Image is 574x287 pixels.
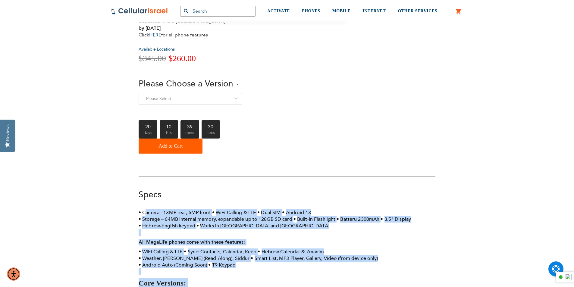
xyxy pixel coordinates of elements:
span: secs [202,129,220,139]
span: hrs [160,129,178,139]
b: 30 [202,120,220,129]
b: 39 [180,120,199,129]
li: WiFi Calling & LTE [139,248,183,255]
input: Search [180,6,256,17]
strong: Core Versions: [139,279,186,287]
button: Add to Cart [139,139,202,154]
li: Hebrew-English keypad [139,223,195,229]
li: Sync: Contacts, Calendar, Keep [184,248,256,255]
span: days [139,129,157,139]
span: ACTIVATE [267,9,290,13]
li: Android 13 [282,209,311,216]
span: Add to Cart [158,140,183,152]
li: Batteru 2300mAh [337,216,379,223]
li: Works in [GEOGRAPHIC_DATA] and [GEOGRAPHIC_DATA] [196,223,329,229]
li: Built-in Flashlight [293,216,336,223]
span: Please Choose a Version [139,78,233,89]
li: Android Auto (Coming Soon) [139,262,207,268]
li: Storage – 64MB internal memory, expandable up to 128GB SD card [139,216,292,223]
li: Smart List, MP3 Player, Gallery, Video (from device only) [251,255,378,262]
div: Reviews [5,124,11,141]
a: Specs [139,189,161,200]
li: Hebrew Calendar & Zmanim [258,248,324,255]
li: Camera - 13MP rear, 5MP front [139,209,211,216]
span: mins [180,129,199,139]
span: INTERNET [362,9,386,13]
b: 10 [160,120,178,129]
li: 3.5" Display [381,216,411,223]
span: OTHER SERVICES [398,9,437,13]
a: Available Locations [139,46,175,52]
b: 20 [139,120,157,129]
strong: All MegaLife phones come with these features: [139,239,245,245]
li: Dual SIM [257,209,281,216]
li: WiFi Calling & LTE [212,209,256,216]
li: Weather, [PERSON_NAME] (Read-Along), Siddur [139,255,249,262]
a: HERE [149,32,161,38]
div: Accessibility Menu [7,267,20,281]
img: Cellular Israel Logo [111,8,168,15]
span: $260.00 [168,54,196,63]
span: $345.00 [139,54,166,63]
span: PHONES [302,9,320,13]
li: T9 Keypad [208,262,235,268]
span: MOBILE [332,9,351,13]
